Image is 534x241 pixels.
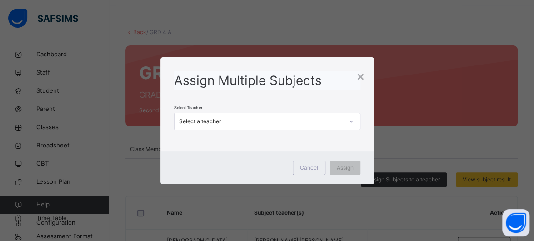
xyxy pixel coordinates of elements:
span: Assign [337,164,354,172]
span: Assign Multiple Subjects [174,73,322,88]
div: × [356,66,365,85]
div: Select a teacher [179,117,344,126]
span: Select Teacher [174,105,203,110]
button: Open asap [502,209,529,236]
span: Cancel [300,164,318,172]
